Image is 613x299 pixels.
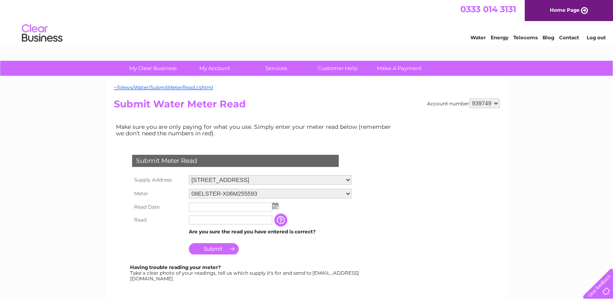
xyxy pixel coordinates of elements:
th: Supply Address [130,173,187,187]
div: Account number [427,98,500,108]
img: logo.png [21,21,63,46]
th: Read Date [130,201,187,214]
img: ... [272,203,278,209]
div: Clear Business is a trading name of Verastar Limited (registered in [GEOGRAPHIC_DATA] No. 3667643... [115,4,498,39]
th: Read [130,214,187,226]
a: Contact [559,34,579,41]
a: Make A Payment [366,61,433,76]
td: Are you sure the read you have entered is correct? [187,226,354,237]
a: Log out [586,34,605,41]
a: Customer Help [304,61,371,76]
h2: Submit Water Meter Read [114,98,500,114]
a: My Clear Business [120,61,186,76]
td: Make sure you are only paying for what you use. Simply enter your meter read below (remember we d... [114,122,397,139]
input: Submit [189,243,239,254]
input: Information [274,214,289,226]
a: Telecoms [513,34,538,41]
a: My Account [181,61,248,76]
a: ~/Views/Water/SubmitMeterRead.cshtml [114,84,213,90]
a: 0333 014 3131 [460,4,516,14]
a: Energy [491,34,508,41]
div: Submit Meter Read [132,155,339,167]
div: Take a clear photo of your readings, tell us which supply it's for and send to [EMAIL_ADDRESS][DO... [130,265,360,281]
b: Having trouble reading your meter? [130,264,221,270]
th: Meter [130,187,187,201]
a: Blog [543,34,554,41]
a: Water [470,34,486,41]
a: Services [243,61,310,76]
